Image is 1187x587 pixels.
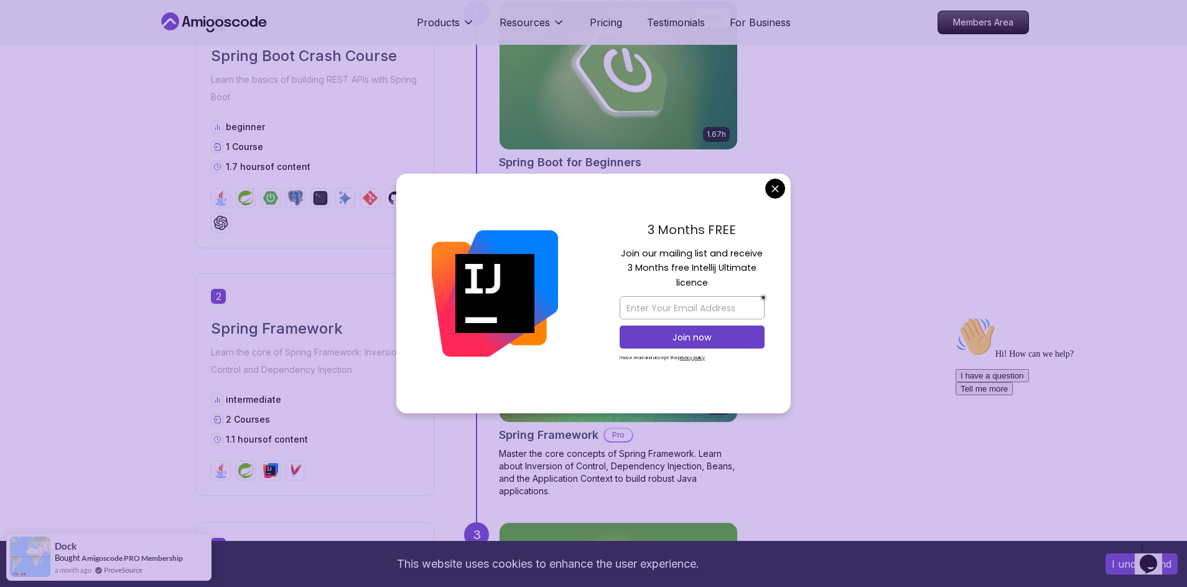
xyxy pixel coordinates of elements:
[81,553,183,563] a: Amigoscode PRO Membership
[499,426,598,444] h2: Spring Framework
[238,190,253,205] img: spring logo
[211,344,419,378] p: Learn the core of Spring Framework: Inversion of Control and Dependency Injection
[464,522,489,547] div: 3
[707,129,726,139] p: 1.67h
[5,57,78,70] button: I have a question
[213,215,228,230] img: chatgpt logo
[55,553,80,563] span: Bought
[730,15,791,30] a: For Business
[338,190,353,205] img: ai logo
[288,463,303,478] img: maven logo
[263,190,278,205] img: spring-boot logo
[211,319,419,339] h2: Spring Framework
[9,550,1087,578] div: This website uses cookies to enhance the user experience.
[363,190,378,205] img: git logo
[263,463,278,478] img: intellij logo
[226,161,310,173] p: 1.7 hours of content
[313,190,328,205] img: terminal logo
[238,463,253,478] img: spring logo
[5,70,62,83] button: Tell me more
[226,141,263,152] span: 1 Course
[590,15,622,30] a: Pricing
[5,5,229,83] div: 👋Hi! How can we help?I have a questionTell me more
[226,393,281,406] p: intermediate
[213,190,228,205] img: java logo
[104,565,142,575] a: ProveSource
[1135,537,1175,575] iframe: chat widget
[938,11,1028,34] p: Members Area
[605,429,632,441] p: Pro
[5,5,45,45] img: :wave:
[213,463,228,478] img: java logo
[226,121,265,133] p: beginner
[951,312,1175,531] iframe: chat widget
[500,1,737,149] img: Spring Boot for Beginners card
[226,414,270,425] span: 2 Courses
[55,565,91,575] span: a month ago
[55,541,77,552] span: Dock
[211,46,419,66] h2: Spring Boot Crash Course
[417,15,475,40] button: Products
[5,37,123,47] span: Hi! How can we help?
[499,154,641,171] h2: Spring Boot for Beginners
[499,448,738,497] p: Master the core concepts of Spring Framework. Learn about Inversion of Control, Dependency Inject...
[1106,553,1178,575] button: Accept cookies
[499,1,738,200] a: Spring Boot for Beginners card1.67hNEWSpring Boot for BeginnersBuild a CRUD API with Spring Boot ...
[500,15,550,30] p: Resources
[388,190,403,205] img: github logo
[226,433,308,446] p: 1.1 hours of content
[647,15,705,30] a: Testimonials
[500,15,565,40] button: Resources
[211,289,226,304] span: 2
[211,538,226,553] span: 3
[938,11,1029,34] a: Members Area
[211,71,419,106] p: Learn the basics of building REST APIs with Spring Boot
[417,15,460,30] p: Products
[288,190,303,205] img: postgres logo
[10,537,50,577] img: provesource social proof notification image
